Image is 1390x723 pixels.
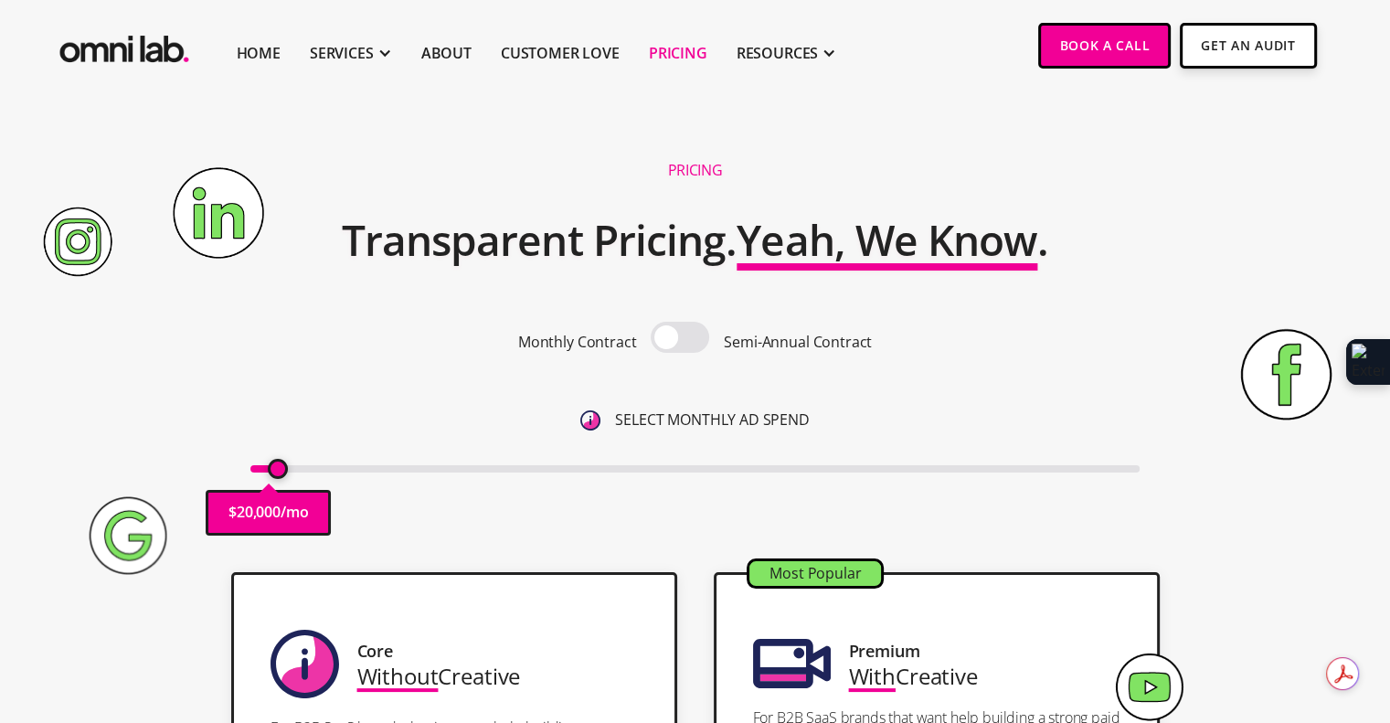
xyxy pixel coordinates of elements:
img: 6410812402e99d19b372aa32_omni-nav-info.svg [580,410,600,431]
span: With [849,661,896,691]
p: /mo [281,500,309,525]
img: Extension Icon [1352,344,1385,380]
span: Without [357,661,439,691]
p: $ [228,500,237,525]
a: Pricing [649,42,707,64]
div: Creative [357,664,521,688]
iframe: Chat Widget [1062,512,1390,723]
h2: Transparent Pricing. . [342,204,1049,277]
p: Monthly Contract [518,330,636,355]
p: 20,000 [237,500,281,525]
span: Yeah, We Know [737,211,1037,268]
a: Customer Love [501,42,620,64]
a: home [56,23,193,68]
div: Core [357,639,393,664]
h1: Pricing [668,161,723,180]
a: Home [237,42,281,64]
a: Get An Audit [1180,23,1316,69]
img: Omni Lab: B2B SaaS Demand Generation Agency [56,23,193,68]
div: Creative [849,664,978,688]
div: Premium [849,639,920,664]
div: RESOURCES [737,42,819,64]
div: Most Popular [749,561,881,586]
p: SELECT MONTHLY AD SPEND [615,408,809,432]
a: About [421,42,472,64]
a: Book a Call [1038,23,1171,69]
div: SERVICES [310,42,374,64]
p: Semi-Annual Contract [724,330,872,355]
